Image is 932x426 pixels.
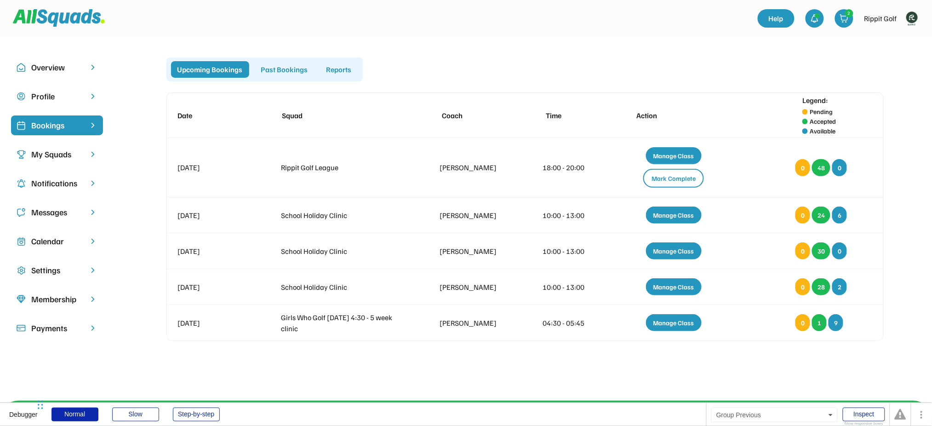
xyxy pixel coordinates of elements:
div: 0 [795,314,810,331]
img: chevron-right%20copy%203.svg [88,121,97,130]
div: 0 [795,159,810,176]
div: 10:00 - 13:00 [543,246,598,257]
div: 28 [812,278,830,295]
div: Legend: [802,95,828,106]
div: Calendar [31,235,83,248]
div: Normal [51,408,98,421]
div: Manage Class [646,278,702,295]
img: Icon%20copy%208.svg [17,295,26,304]
div: 1 [812,314,827,331]
img: chevron-right.svg [88,208,97,217]
div: Show responsive boxes [843,422,885,426]
div: [DATE] [178,282,247,293]
div: 2 [846,10,853,17]
img: Icon%20copy%205.svg [17,208,26,217]
div: 30 [812,242,830,259]
div: 0 [832,159,847,176]
img: chevron-right.svg [88,324,97,333]
div: 10:00 - 13:00 [543,282,598,293]
a: Help [758,9,795,28]
img: Icon%20copy%204.svg [17,179,26,188]
div: Notifications [31,177,83,190]
div: Time [546,110,602,121]
div: Slow [112,408,159,421]
div: Payments [31,322,83,334]
div: 9 [829,314,843,331]
div: Squad [282,110,407,121]
div: [PERSON_NAME] [440,162,509,173]
img: user-circle.svg [17,92,26,101]
div: Rippit Golf [864,13,897,24]
div: [PERSON_NAME] [440,210,509,221]
div: Manage Class [646,207,702,224]
div: Manage Class [646,147,702,164]
div: Girls Who Golf [DATE] 4:30 - 5 week clinic [281,312,406,334]
div: Date [178,110,247,121]
div: Overview [31,61,83,74]
div: Manage Class [646,242,702,259]
div: 24 [812,207,830,224]
div: Rippit Golf League [281,162,406,173]
img: Rippitlogov2_green.png [903,9,921,28]
div: Manage Class [646,314,702,331]
div: Pending [810,107,833,116]
div: 2 [832,278,847,295]
div: My Squads [31,148,83,161]
div: [DATE] [178,317,247,328]
div: [DATE] [178,210,247,221]
div: Settings [31,264,83,276]
img: shopping-cart-01%20%281%29.svg [840,14,849,23]
div: Upcoming Bookings [171,61,249,78]
img: chevron-right.svg [88,92,97,101]
div: Group Previous [711,408,838,422]
div: 0 [832,242,847,259]
img: Icon%20copy%207.svg [17,237,26,246]
img: chevron-right.svg [88,179,97,188]
div: School Holiday Clinic [281,246,406,257]
div: 0 [795,278,810,295]
div: Step-by-step [173,408,220,421]
div: 10:00 - 13:00 [543,210,598,221]
div: Mark Complete [643,169,704,188]
div: Inspect [843,408,885,421]
div: 48 [812,159,830,176]
img: Icon%20copy%2010.svg [17,63,26,72]
div: Messages [31,206,83,219]
div: [DATE] [178,246,247,257]
img: Icon%20%2815%29.svg [17,324,26,333]
div: Coach [442,110,511,121]
div: Past Bookings [255,61,314,78]
div: Membership [31,293,83,305]
img: chevron-right.svg [88,295,97,304]
div: [DATE] [178,162,247,173]
div: Bookings [31,119,83,132]
div: 0 [795,207,810,224]
img: Icon%20%2819%29.svg [17,121,26,130]
div: Action [637,110,720,121]
img: bell-03%20%281%29.svg [810,14,819,23]
div: 18:00 - 20:00 [543,162,598,173]
div: School Holiday Clinic [281,210,406,221]
div: [PERSON_NAME] [440,282,509,293]
img: chevron-right.svg [88,63,97,72]
div: School Holiday Clinic [281,282,406,293]
div: Available [810,126,835,136]
div: 04:30 - 05:45 [543,317,598,328]
div: 6 [832,207,847,224]
img: chevron-right.svg [88,266,97,275]
img: Icon%20copy%203.svg [17,150,26,159]
img: Icon%20copy%2016.svg [17,266,26,275]
div: [PERSON_NAME] [440,246,509,257]
img: chevron-right.svg [88,237,97,246]
img: Squad%20Logo.svg [13,9,105,27]
div: [PERSON_NAME] [440,317,509,328]
div: Reports [320,61,358,78]
img: chevron-right.svg [88,150,97,159]
div: 0 [795,242,810,259]
div: Profile [31,90,83,103]
div: Accepted [810,116,836,126]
